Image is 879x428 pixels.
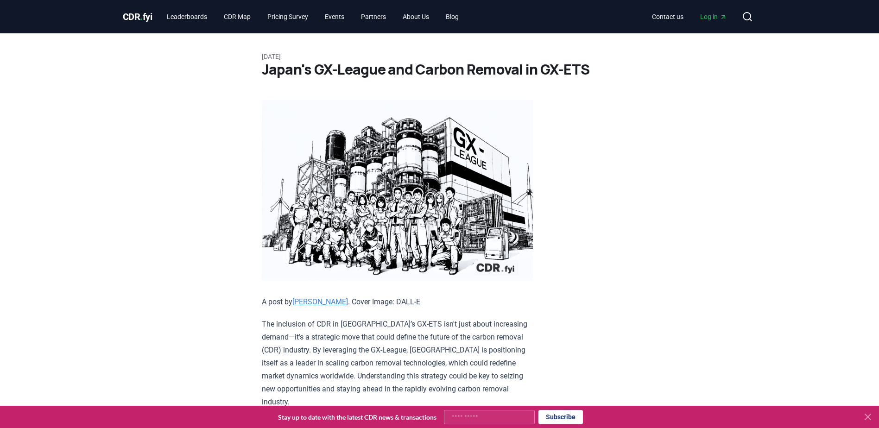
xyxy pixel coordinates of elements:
h1: Japan's GX-League and Carbon Removal in GX-ETS [262,61,618,78]
img: blog post image [262,100,533,281]
a: Leaderboards [159,8,215,25]
nav: Main [645,8,734,25]
a: Events [317,8,352,25]
span: Log in [700,12,727,21]
a: About Us [395,8,436,25]
a: Log in [693,8,734,25]
a: Partners [354,8,393,25]
p: A post by . Cover Image: DALL-E [262,296,533,308]
span: . [140,11,143,22]
a: Blog [438,8,466,25]
a: Pricing Survey [260,8,316,25]
nav: Main [159,8,466,25]
p: The inclusion of CDR in [GEOGRAPHIC_DATA]’s GX-ETS isn't just about increasing demand—it’s a stra... [262,318,533,409]
a: Contact us [645,8,691,25]
span: CDR fyi [123,11,152,22]
a: [PERSON_NAME] [292,297,348,306]
p: [DATE] [262,52,618,61]
a: CDR Map [216,8,258,25]
a: CDR.fyi [123,10,152,23]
